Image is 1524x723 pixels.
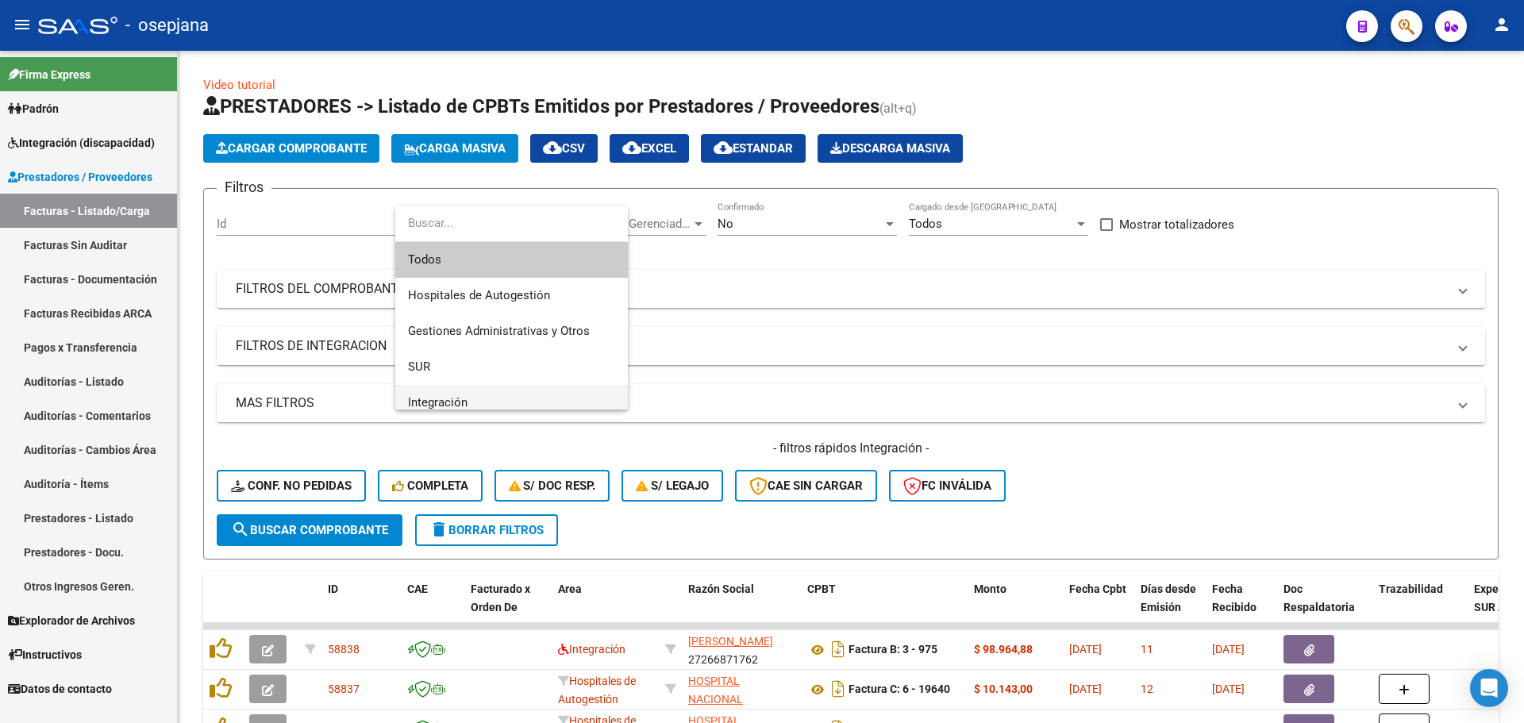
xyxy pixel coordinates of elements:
[395,206,625,241] input: dropdown search
[408,324,590,338] span: Gestiones Administrativas y Otros
[408,288,550,302] span: Hospitales de Autogestión
[408,395,468,410] span: Integración
[408,360,430,374] span: SUR
[1470,669,1508,707] div: Open Intercom Messenger
[408,242,615,278] span: Todos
